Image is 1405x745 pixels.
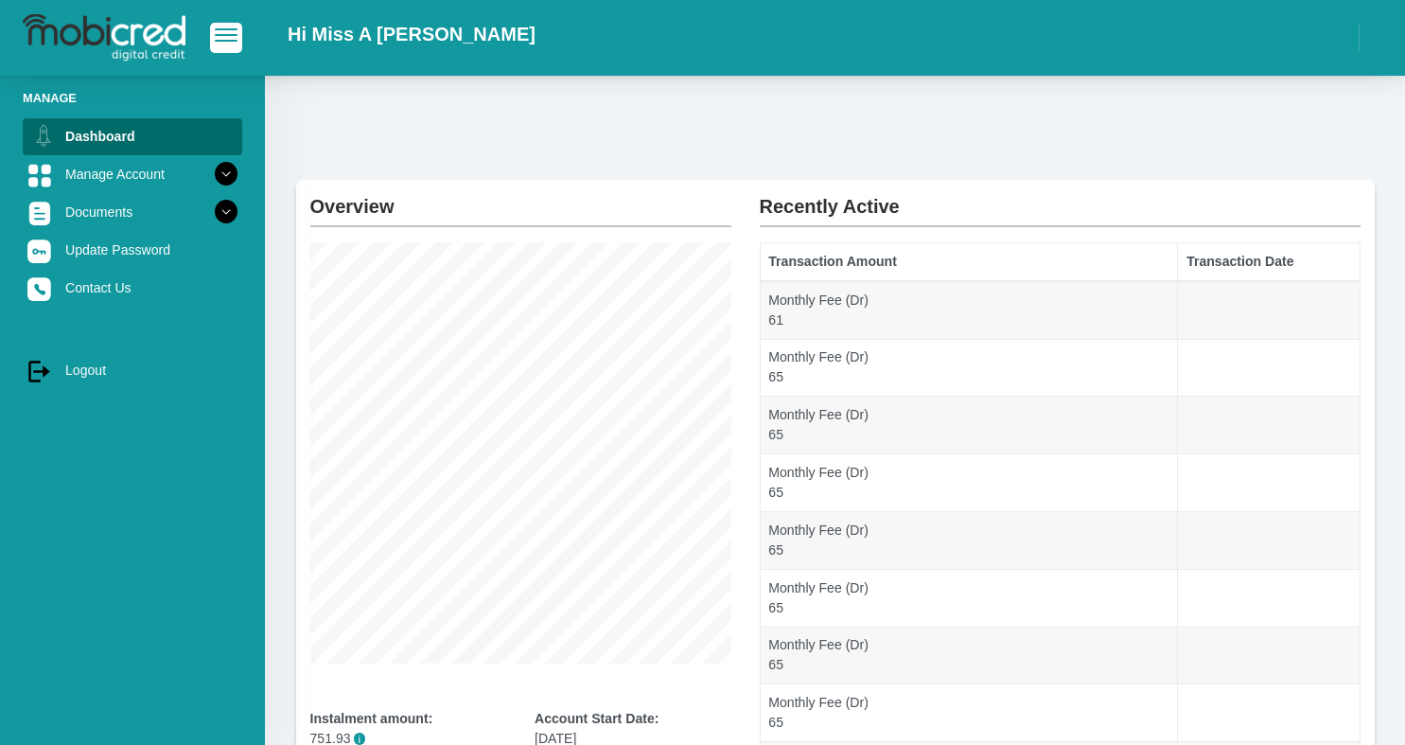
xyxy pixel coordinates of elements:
td: Monthly Fee (Dr) 65 [760,454,1178,512]
b: Instalment amount: [310,711,433,726]
li: Manage [23,89,242,107]
a: Logout [23,352,242,388]
a: Dashboard [23,118,242,154]
h2: Hi Miss A [PERSON_NAME] [288,23,536,45]
td: Monthly Fee (Dr) 61 [760,281,1178,339]
td: Monthly Fee (Dr) 65 [760,627,1178,684]
th: Transaction Amount [760,243,1178,281]
h2: Overview [310,180,731,218]
img: logo-mobicred.svg [23,14,185,62]
a: Contact Us [23,270,242,306]
h2: Recently Active [760,180,1361,218]
span: i [354,733,366,745]
th: Transaction Date [1178,243,1360,281]
td: Monthly Fee (Dr) 65 [760,569,1178,627]
td: Monthly Fee (Dr) 65 [760,511,1178,569]
a: Update Password [23,232,242,268]
a: Documents [23,194,242,230]
a: Manage Account [23,156,242,192]
b: Account Start Date: [535,711,659,726]
td: Monthly Fee (Dr) 65 [760,339,1178,397]
td: Monthly Fee (Dr) 65 [760,397,1178,454]
td: Monthly Fee (Dr) 65 [760,684,1178,742]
